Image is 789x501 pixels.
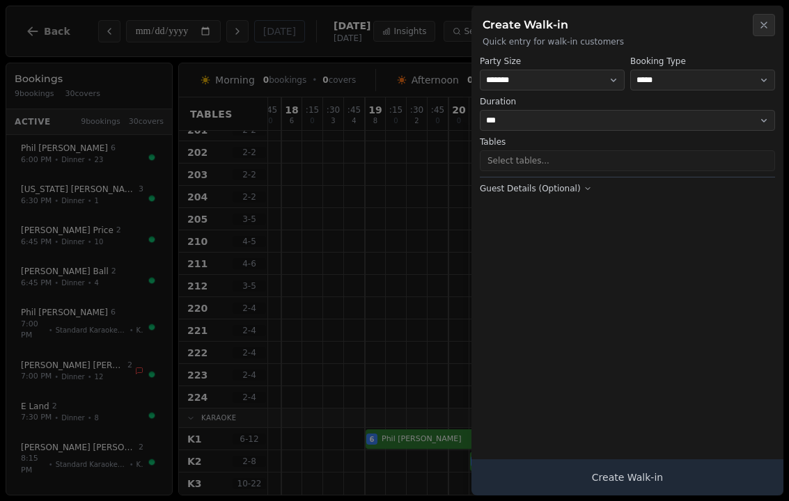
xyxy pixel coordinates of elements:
label: Party Size [480,56,625,67]
p: Quick entry for walk-in customers [483,36,772,47]
button: Create Walk-in [471,459,783,495]
button: Select tables... [480,150,775,171]
h2: Create Walk-in [483,17,772,33]
label: Duration [480,96,775,107]
label: Booking Type [630,56,775,67]
label: Tables [480,136,775,148]
button: Guest Details (Optional) [480,183,592,194]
